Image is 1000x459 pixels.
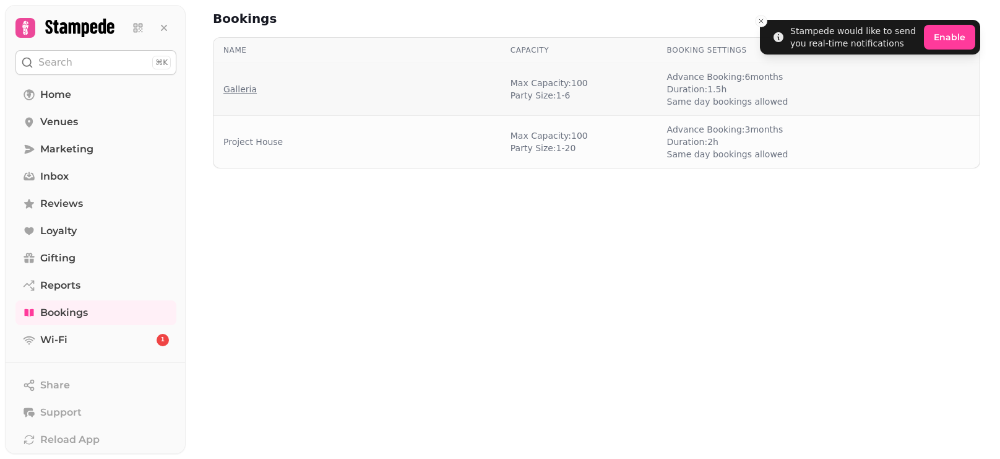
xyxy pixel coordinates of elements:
[511,89,588,102] span: Party Size: 1 - 6
[40,305,88,320] span: Bookings
[15,219,176,243] a: Loyalty
[15,373,176,398] button: Share
[223,83,257,95] a: Galleria
[15,273,176,298] a: Reports
[667,95,788,108] span: Same day bookings allowed
[15,246,176,271] a: Gifting
[667,45,874,55] div: Booking Settings
[755,15,767,27] button: Close toast
[40,405,82,420] span: Support
[40,169,69,184] span: Inbox
[38,55,72,70] p: Search
[15,427,176,452] button: Reload App
[152,56,171,69] div: ⌘K
[40,142,93,157] span: Marketing
[15,191,176,216] a: Reviews
[511,77,588,89] span: Max Capacity: 100
[667,136,788,148] span: Duration: 2 h
[40,87,71,102] span: Home
[667,123,788,136] span: Advance Booking: 3 months
[40,278,80,293] span: Reports
[15,137,176,162] a: Marketing
[15,82,176,107] a: Home
[40,224,77,238] span: Loyalty
[924,25,975,50] button: Enable
[40,196,83,211] span: Reviews
[40,251,75,266] span: Gifting
[223,45,491,55] div: Name
[223,136,283,148] a: Project House
[15,164,176,189] a: Inbox
[40,378,70,393] span: Share
[15,328,176,352] a: Wi-Fi1
[667,148,788,160] span: Same day bookings allowed
[40,115,78,129] span: Venues
[15,300,176,325] a: Bookings
[15,50,176,75] button: Search⌘K
[511,142,588,154] span: Party Size: 1 - 20
[790,25,919,50] div: Stampede would like to send you real-time notifications
[667,83,788,95] span: Duration: 1.5 h
[511,129,588,142] span: Max Capacity: 100
[161,336,165,344] span: 1
[15,110,176,134] a: Venues
[667,71,788,83] span: Advance Booking: 6 months
[511,45,647,55] div: Capacity
[213,10,450,27] h2: Bookings
[40,333,67,348] span: Wi-Fi
[40,432,100,447] span: Reload App
[15,400,176,425] button: Support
